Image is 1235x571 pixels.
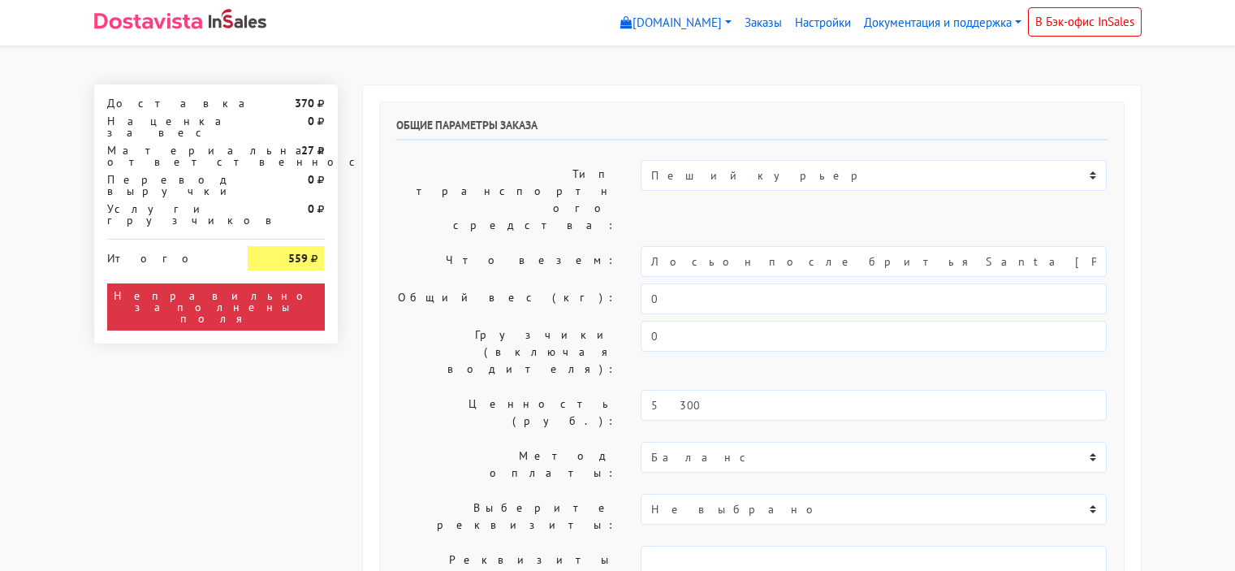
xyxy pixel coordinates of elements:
div: Доставка [95,97,236,109]
strong: 0 [308,172,314,187]
label: Что везем: [384,246,629,277]
a: Настройки [788,7,857,39]
a: Заказы [738,7,788,39]
label: Тип транспортного средства: [384,160,629,240]
strong: 370 [295,96,314,110]
img: InSales [209,9,267,28]
label: Общий вес (кг): [384,283,629,314]
strong: 0 [308,201,314,216]
strong: 0 [308,114,314,128]
label: Выберите реквизиты: [384,494,629,539]
a: В Бэк-офис InSales [1028,7,1142,37]
label: Грузчики (включая водителя): [384,321,629,383]
strong: 27 [301,143,314,158]
h6: Общие параметры заказа [396,119,1108,141]
div: Итого [107,246,224,264]
strong: 559 [288,251,308,266]
div: Перевод выручки [95,174,236,197]
div: Материальная ответственность [95,145,236,167]
img: Dostavista - срочная курьерская служба доставки [94,13,202,29]
label: Ценность (руб.): [384,390,629,435]
a: Документация и поддержка [857,7,1028,39]
div: Наценка за вес [95,115,236,138]
label: Метод оплаты: [384,442,629,487]
div: Услуги грузчиков [95,203,236,226]
div: Неправильно заполнены поля [107,283,325,331]
a: [DOMAIN_NAME] [614,7,738,39]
